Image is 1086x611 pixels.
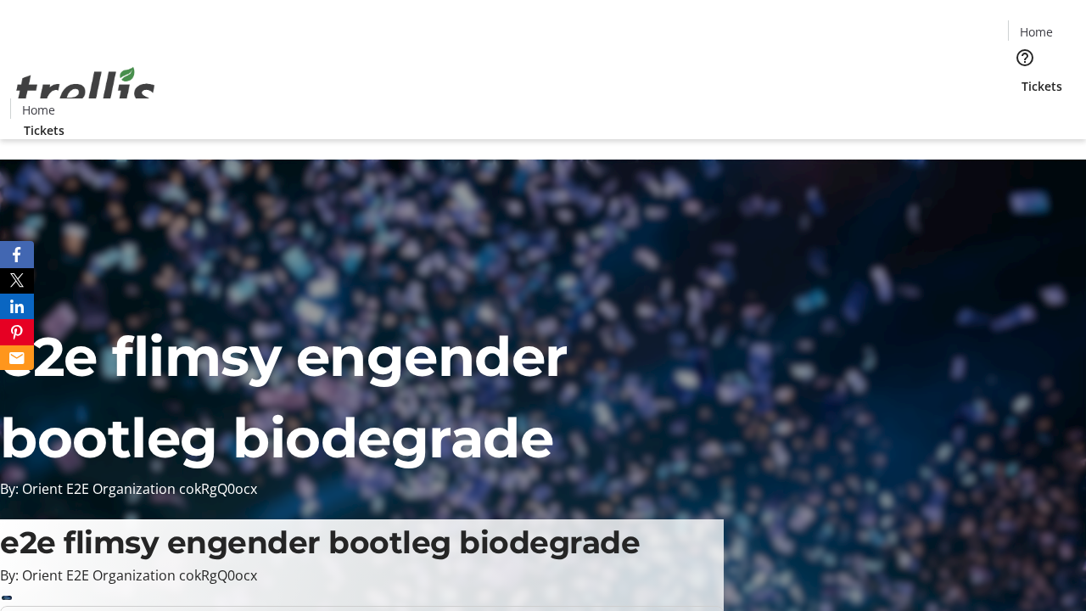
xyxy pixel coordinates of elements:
[22,101,55,119] span: Home
[1009,23,1063,41] a: Home
[1022,77,1062,95] span: Tickets
[11,101,65,119] a: Home
[1008,95,1042,129] button: Cart
[10,121,78,139] a: Tickets
[1008,77,1076,95] a: Tickets
[10,48,161,133] img: Orient E2E Organization cokRgQ0ocx's Logo
[24,121,64,139] span: Tickets
[1020,23,1053,41] span: Home
[1008,41,1042,75] button: Help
